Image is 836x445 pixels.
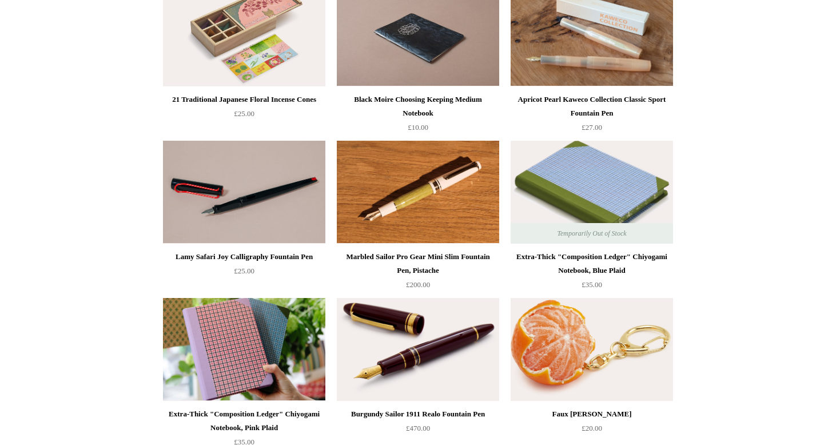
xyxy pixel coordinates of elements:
span: £25.00 [234,267,254,275]
a: Apricot Pearl Kaweco Collection Classic Sport Fountain Pen £27.00 [511,93,673,140]
a: Extra-Thick "Composition Ledger" Chiyogami Notebook, Pink Plaid Extra-Thick "Composition Ledger" ... [163,298,325,401]
span: £27.00 [582,123,602,132]
div: Faux [PERSON_NAME] [513,407,670,421]
span: £25.00 [234,109,254,118]
img: Faux Clementine Keyring [511,298,673,401]
div: Extra-Thick "Composition Ledger" Chiyogami Notebook, Pink Plaid [166,407,323,435]
a: Black Moire Choosing Keeping Medium Notebook £10.00 [337,93,499,140]
div: 21 Traditional Japanese Floral Incense Cones [166,93,323,106]
a: Marbled Sailor Pro Gear Mini Slim Fountain Pen, Pistache £200.00 [337,250,499,297]
div: Black Moire Choosing Keeping Medium Notebook [340,93,496,120]
a: Marbled Sailor Pro Gear Mini Slim Fountain Pen, Pistache Marbled Sailor Pro Gear Mini Slim Founta... [337,141,499,244]
img: Lamy Safari Joy Calligraphy Fountain Pen [163,141,325,244]
span: £200.00 [406,280,430,289]
a: Extra-Thick "Composition Ledger" Chiyogami Notebook, Blue Plaid Extra-Thick "Composition Ledger" ... [511,141,673,244]
span: £10.00 [408,123,428,132]
a: Lamy Safari Joy Calligraphy Fountain Pen £25.00 [163,250,325,297]
img: Extra-Thick "Composition Ledger" Chiyogami Notebook, Pink Plaid [163,298,325,401]
a: Lamy Safari Joy Calligraphy Fountain Pen Lamy Safari Joy Calligraphy Fountain Pen [163,141,325,244]
img: Burgundy Sailor 1911 Realo Fountain Pen [337,298,499,401]
div: Extra-Thick "Composition Ledger" Chiyogami Notebook, Blue Plaid [513,250,670,277]
span: Temporarily Out of Stock [546,223,638,244]
a: Burgundy Sailor 1911 Realo Fountain Pen Burgundy Sailor 1911 Realo Fountain Pen [337,298,499,401]
div: Lamy Safari Joy Calligraphy Fountain Pen [166,250,323,264]
a: Extra-Thick "Composition Ledger" Chiyogami Notebook, Blue Plaid £35.00 [511,250,673,297]
a: 21 Traditional Japanese Floral Incense Cones £25.00 [163,93,325,140]
a: Faux Clementine Keyring Faux Clementine Keyring [511,298,673,401]
div: Burgundy Sailor 1911 Realo Fountain Pen [340,407,496,421]
span: £20.00 [582,424,602,432]
span: £35.00 [582,280,602,289]
img: Marbled Sailor Pro Gear Mini Slim Fountain Pen, Pistache [337,141,499,244]
div: Apricot Pearl Kaweco Collection Classic Sport Fountain Pen [513,93,670,120]
span: £470.00 [406,424,430,432]
img: Extra-Thick "Composition Ledger" Chiyogami Notebook, Blue Plaid [511,141,673,244]
div: Marbled Sailor Pro Gear Mini Slim Fountain Pen, Pistache [340,250,496,277]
